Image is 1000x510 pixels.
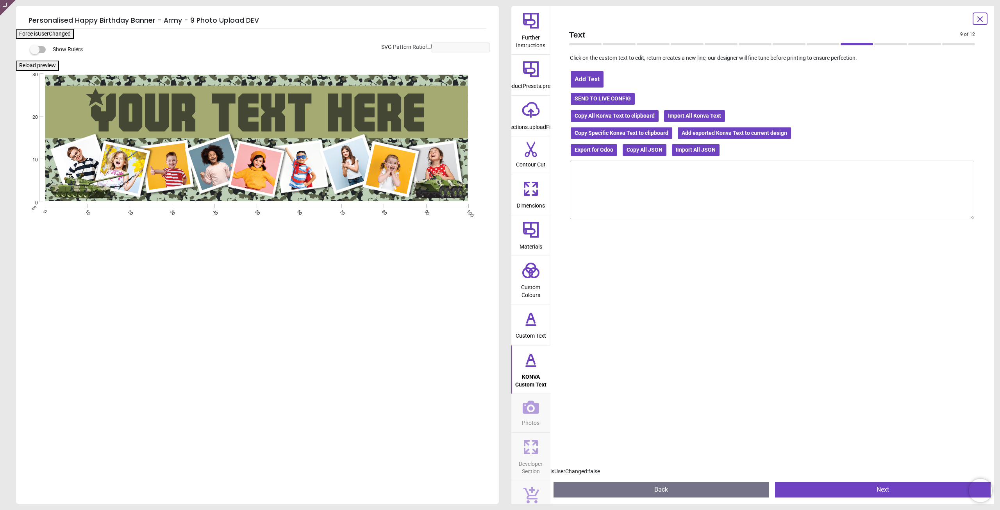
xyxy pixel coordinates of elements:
[517,198,545,210] span: Dimensions
[381,43,427,51] label: SVG Pattern Ratio:
[168,209,173,214] span: 30
[511,6,550,54] button: Further Instructions
[511,345,550,394] button: KONVA Custom Text
[23,200,38,206] span: 0
[516,328,546,340] span: Custom Text
[563,54,982,62] p: Click on the custom text to edit, return creates a new line, our designer will fine tune before p...
[16,61,59,71] button: Reload preview
[511,174,550,215] button: Dimensions
[511,304,550,345] button: Custom Text
[511,136,550,174] button: Contour Cut
[570,70,604,88] button: Add Text
[520,239,542,251] span: Materials
[569,29,961,40] span: Text
[570,92,636,106] button: SEND TO LIVE CONFIG
[511,55,550,95] button: productPresets.preset
[512,30,550,49] span: Further Instructions
[554,482,769,497] button: Back
[380,209,385,214] span: 80
[30,204,37,211] span: cm
[671,143,720,157] button: Import All JSON
[570,143,618,157] button: Export for Odoo
[663,109,726,123] button: Import All Konva Text
[23,114,38,121] span: 20
[511,433,550,481] button: Developer Section
[41,209,46,214] span: 0
[511,394,550,432] button: Photos
[504,79,558,90] span: productPresets.preset
[622,143,667,157] button: Copy All JSON
[511,96,550,136] button: sections.uploadFile
[511,215,550,256] button: Materials
[23,157,38,163] span: 10
[511,256,550,304] button: Custom Colours
[16,29,74,39] button: Force isUserChanged
[570,109,659,123] button: Copy All Konva Text to clipboard
[23,72,38,78] span: 30
[512,369,550,388] span: KONVA Custom Text
[512,456,550,476] span: Developer Section
[465,209,470,214] span: 100
[296,209,301,214] span: 60
[126,209,131,214] span: 20
[969,479,992,502] iframe: Brevo live chat
[253,209,258,214] span: 50
[338,209,343,214] span: 70
[960,31,975,38] span: 9 of 12
[423,209,428,214] span: 90
[211,209,216,214] span: 40
[570,127,673,140] button: Copy Specific Konva Text to clipboard
[84,209,89,214] span: 10
[512,280,550,299] span: Custom Colours
[522,415,539,427] span: Photos
[29,13,486,29] h5: Personalised Happy Birthday Banner - Army - 9 Photo Upload DEV
[507,120,554,131] span: sections.uploadFile
[516,157,546,169] span: Contour Cut
[35,45,499,54] div: Show Rulers
[550,468,994,476] div: isUserChanged: false
[677,127,792,140] button: Add exported Konva Text to current design
[775,482,991,497] button: Next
